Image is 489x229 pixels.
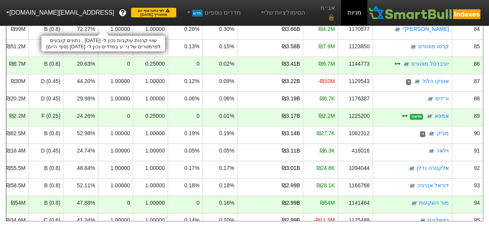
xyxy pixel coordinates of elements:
[474,129,480,137] div: 90
[184,95,199,103] div: 0.06%
[127,199,130,207] div: 0
[184,129,199,137] div: 0.19%
[428,130,435,138] img: tase link
[349,42,370,51] div: 1123850
[319,95,335,103] div: ₪8.7K
[196,60,199,68] div: 0
[474,164,480,172] div: 92
[111,216,130,224] div: 1.00000
[282,129,300,137] div: ₪3.14B
[410,200,418,207] img: tase link
[145,147,165,155] div: 1.00000
[282,216,300,224] div: ₪2.99B
[435,95,449,102] a: ורידיס
[6,129,26,137] div: ₪62.5M
[474,199,480,207] div: 94
[417,165,449,171] a: אלקטרה נדלן
[9,60,26,68] div: ₪6.7M
[111,77,130,85] div: 1.00000
[419,217,426,225] img: tase link
[11,77,26,85] div: ₪30M
[219,42,234,51] div: 0.15%
[426,95,434,103] img: tase link
[111,147,130,155] div: 1.00000
[77,77,95,85] div: 44.20%
[314,216,335,224] div: -₪11.5M
[317,182,335,190] div: ₪28.1K
[219,129,234,137] div: 0.19%
[11,25,26,33] div: ₪99M
[6,164,26,172] div: ₪55.5M
[184,147,199,155] div: 0.05%
[28,56,63,74] div: B (0.8)
[145,216,165,224] div: 1.00000
[111,95,130,103] div: 1.00000
[77,112,95,120] div: 24.26%
[352,147,370,155] div: 416016
[77,164,95,172] div: 48.84%
[349,60,370,68] div: 1144773
[196,199,199,207] div: 0
[131,8,176,17] span: לפי נתוני סוף יום מתאריך [DATE]
[184,216,199,224] div: 0.14%
[406,79,411,85] span: ד
[474,95,480,103] div: 88
[317,164,335,172] div: ₪24.8K
[419,200,449,206] a: מור השקעות
[77,182,95,190] div: 52.11%
[474,216,480,224] div: 95
[196,112,199,120] div: 0
[219,199,234,207] div: 0.16%
[77,95,95,103] div: 29.98%
[219,216,234,224] div: 0.10%
[28,91,63,109] div: D (0.45)
[474,60,480,68] div: 86
[474,25,480,33] div: 84
[319,60,335,68] div: ₪6.7M
[28,22,63,39] div: B (0.8)
[145,129,165,137] div: 1.00000
[474,77,480,85] div: 87
[6,95,26,103] div: ₪20.2M
[145,164,165,172] div: 1.00000
[349,25,370,33] div: 1170877
[426,113,433,120] img: tase link
[28,74,63,91] div: D (0.45)
[219,164,234,172] div: 0.17%
[349,216,370,224] div: 1175488
[408,182,416,190] img: tase link
[121,8,125,18] span: ?
[402,61,410,68] img: tase link
[319,147,335,155] div: ₪6.3K
[410,114,423,120] span: חדשה
[349,95,370,103] div: 1176387
[145,182,165,190] div: 1.00000
[28,195,63,213] div: B (0.8)
[428,148,435,155] img: tase link
[413,78,421,86] img: tase link
[219,182,234,190] div: 0.18%
[317,129,335,137] div: ₪27.7K
[420,131,425,137] span: ד
[282,60,300,68] div: ₪3.41B
[349,182,370,190] div: 1166768
[474,42,480,51] div: 85
[319,42,335,51] div: ₪7.9M
[402,26,449,32] a: [PERSON_NAME]'י
[192,10,203,17] span: חדש
[145,199,165,207] div: 1.00000
[28,178,63,195] div: B (0.8)
[282,77,300,85] div: ₪3.22B
[349,199,370,207] div: 1141464
[349,129,370,137] div: 1082312
[436,130,449,136] a: מג'יק
[11,199,26,207] div: ₪54M
[282,182,300,190] div: ₪2.99B
[428,217,449,223] a: ריטיילורס
[282,42,300,51] div: ₪3.58B
[6,42,26,51] div: ₪51.2M
[145,112,165,120] div: 0.25000
[319,25,335,33] div: ₪4.2M
[282,95,300,103] div: ₪3.19B
[219,147,234,155] div: 0.05%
